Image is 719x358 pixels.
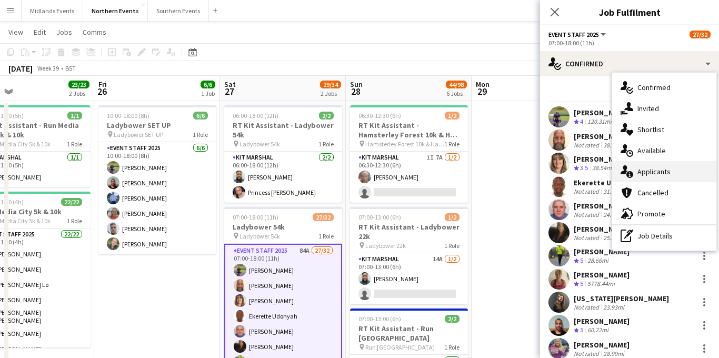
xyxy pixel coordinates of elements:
[574,350,601,357] div: Not rated
[446,89,466,97] div: 6 Jobs
[574,294,669,303] div: [US_STATE][PERSON_NAME]
[35,64,61,72] span: Week 39
[358,213,401,221] span: 07:00-13:00 (6h)
[358,112,401,120] span: 06:30-12:30 (6h)
[585,117,614,126] div: 120.31mi
[78,25,111,39] a: Comms
[601,141,626,149] div: 38.56mi
[61,198,82,206] span: 22/22
[319,112,334,120] span: 2/2
[8,63,33,74] div: [DATE]
[574,224,630,234] div: [PERSON_NAME]
[601,234,626,242] div: 25.77mi
[52,25,76,39] a: Jobs
[444,242,460,250] span: 1 Role
[193,131,208,138] span: 1 Role
[8,27,23,37] span: View
[601,211,623,218] div: 24.4mi
[548,31,599,38] span: Event Staff 2025
[365,242,406,250] span: Ladybower 22k
[574,234,601,242] div: Not rated
[224,105,342,203] app-job-card: 06:00-18:00 (12h)2/2RT Kit Assistant - Ladybower 54k Ladybower 54k1 RoleKit Marshal2/206:00-18:00...
[612,98,716,119] div: Invited
[98,105,216,254] app-job-card: 10:00-18:00 (8h)6/6Ladybower SET UP Ladybower SET UP1 RoleEvent Staff 20256/610:00-18:00 (8h)[PER...
[574,108,630,117] div: [PERSON_NAME]
[585,256,611,265] div: 28.66mi
[612,161,716,182] div: Applicants
[97,85,107,97] span: 26
[445,112,460,120] span: 1/2
[350,152,468,203] app-card-role: Kit Marshal1I7A1/206:30-12:30 (6h)[PERSON_NAME]
[445,315,460,323] span: 2/2
[365,343,435,351] span: Run [GEOGRAPHIC_DATA]
[580,280,583,287] span: 5
[548,31,607,38] button: Event Staff 2025
[68,81,89,88] span: 23/23
[239,232,280,240] span: Ladybower 54k
[98,79,107,89] span: Fri
[224,222,342,232] h3: Ladybower 54k
[107,112,149,120] span: 10:00-18:00 (8h)
[350,324,468,343] h3: RT Kit Assistant - Run [GEOGRAPHIC_DATA]
[444,140,460,148] span: 1 Role
[612,225,716,246] div: Job Details
[34,27,46,37] span: Edit
[350,105,468,203] app-job-card: 06:30-12:30 (6h)1/2RT Kit Assistant - Hamsterley Forest 10k & Half Marathon Hamsterley Forest 10k...
[585,326,611,335] div: 60.22mi
[580,164,588,172] span: 3.5
[350,207,468,304] app-job-card: 07:00-13:00 (6h)1/2RT Kit Assistant - Ladybower 22k Ladybower 22k1 RoleKit Marshal14A1/207:00-13:...
[29,25,50,39] a: Edit
[580,117,583,125] span: 4
[574,316,630,326] div: [PERSON_NAME]
[224,79,236,89] span: Sat
[233,213,278,221] span: 07:00-18:00 (11h)
[580,326,583,334] span: 3
[445,213,460,221] span: 1/2
[201,89,215,97] div: 1 Job
[223,85,236,97] span: 27
[65,64,76,72] div: BST
[201,81,215,88] span: 6/6
[56,27,72,37] span: Jobs
[612,203,716,224] div: Promote
[224,152,342,203] app-card-role: Kit Marshal2/206:00-18:00 (12h)[PERSON_NAME]Princess [PERSON_NAME]
[585,280,617,289] div: 5778.44mi
[612,119,716,140] div: Shortlist
[320,81,341,88] span: 29/34
[574,340,630,350] div: [PERSON_NAME]
[318,232,334,240] span: 1 Role
[612,140,716,161] div: Available
[358,315,401,323] span: 07:00-13:00 (6h)
[574,141,601,149] div: Not rated
[348,85,363,97] span: 28
[67,112,82,120] span: 1/1
[321,89,341,97] div: 2 Jobs
[4,25,27,39] a: View
[224,121,342,140] h3: RT Kit Assistant - Ladybower 54k
[114,131,163,138] span: Ladybower SET UP
[574,154,630,164] div: [PERSON_NAME]
[574,132,630,141] div: [PERSON_NAME]
[444,343,460,351] span: 1 Role
[540,51,719,76] div: Confirmed
[67,140,82,148] span: 1 Role
[233,112,278,120] span: 06:00-18:00 (12h)
[83,1,148,21] button: Northern Events
[350,222,468,241] h3: RT Kit Assistant - Ladybower 22k
[350,121,468,140] h3: RT Kit Assistant - Hamsterley Forest 10k & Half Marathon
[148,1,209,21] button: Southern Events
[690,31,711,38] span: 27/32
[574,201,630,211] div: [PERSON_NAME]
[474,85,490,97] span: 29
[601,187,626,195] div: 31.78mi
[580,256,583,264] span: 5
[612,77,716,98] div: Confirmed
[574,187,601,195] div: Not rated
[601,303,626,311] div: 23.93mi
[574,303,601,311] div: Not rated
[601,350,626,357] div: 28.99mi
[574,178,637,187] div: Ekerette Udonyah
